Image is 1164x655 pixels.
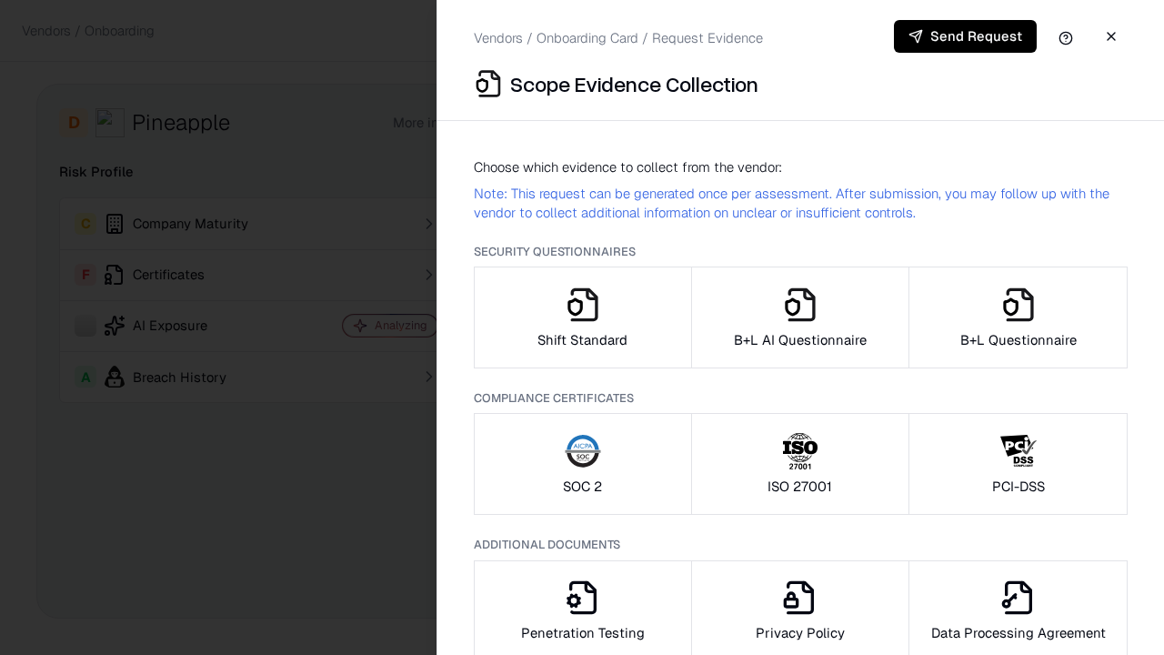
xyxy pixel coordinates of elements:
p: B+L Questionnaire [960,330,1077,349]
p: B+L AI Questionnaire [734,330,867,349]
button: B+L AI Questionnaire [691,267,910,368]
p: Note: This request can be generated once per assessment. After submission, you may follow up with... [474,184,1128,222]
p: SOC 2 [563,477,602,496]
p: Security Questionnaires [474,244,1128,259]
p: Privacy Policy [756,623,845,642]
p: Scope Evidence Collection [510,69,758,98]
button: Send Request [894,20,1037,53]
p: Vendors / Onboarding Card / Request Evidence [474,28,763,47]
p: Choose which evidence to collect from the vendor: [474,157,1128,176]
button: Shift Standard [474,267,692,368]
p: Shift Standard [537,330,627,349]
p: Data Processing Agreement [931,623,1106,642]
button: B+L Questionnaire [908,267,1128,368]
button: ISO 27001 [691,413,910,515]
p: Additional Documents [474,537,1128,552]
p: Penetration Testing [521,623,645,642]
p: Compliance Certificates [474,390,1128,406]
button: PCI-DSS [908,413,1128,515]
button: SOC 2 [474,413,692,515]
p: ISO 27001 [768,477,832,496]
p: PCI-DSS [992,477,1045,496]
